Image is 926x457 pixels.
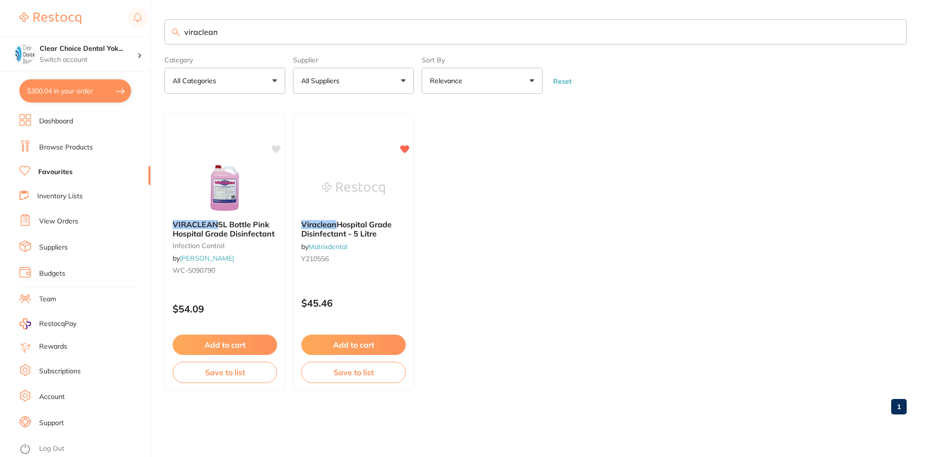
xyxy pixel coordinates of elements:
button: Add to cart [301,335,406,355]
h4: Clear Choice Dental Yokine [40,44,137,54]
a: Restocq Logo [19,7,81,29]
label: Sort By [422,56,543,64]
img: VIRACLEAN 5L Bottle Pink Hospital Grade Disinfectant [193,164,256,212]
a: [PERSON_NAME] [180,254,234,263]
b: VIRACLEAN 5L Bottle Pink Hospital Grade Disinfectant [173,220,277,238]
img: Clear Choice Dental Yokine [15,44,34,64]
a: 1 [891,397,907,416]
img: Restocq Logo [19,13,81,24]
span: WC-5090790 [173,266,215,275]
input: Search Favourite Products [164,19,907,44]
button: All Categories [164,68,285,94]
span: by [301,242,347,251]
a: Browse Products [39,143,93,152]
span: RestocqPay [39,319,76,329]
p: $45.46 [301,297,406,309]
em: VIRACLEAN [173,220,218,229]
a: Account [39,392,65,402]
a: Rewards [39,342,67,352]
a: Dashboard [39,117,73,126]
b: Viraclean Hospital Grade Disinfectant - 5 Litre [301,220,406,238]
a: RestocqPay [19,318,76,329]
em: Viraclean [301,220,337,229]
a: Budgets [39,269,65,279]
span: 5L Bottle Pink Hospital Grade Disinfectant [173,220,275,238]
a: Support [39,418,64,428]
small: infection control [173,242,277,250]
a: Suppliers [39,243,68,252]
a: Inventory Lists [37,192,83,201]
img: Viraclean Hospital Grade Disinfectant - 5 Litre [322,164,385,212]
a: Team [39,295,56,304]
a: Favourites [38,167,73,177]
p: $54.09 [173,303,277,314]
p: Relevance [430,76,466,86]
a: Matrixdental [309,242,347,251]
p: Switch account [40,55,137,65]
span: Hospital Grade Disinfectant - 5 Litre [301,220,392,238]
a: Log Out [39,444,64,454]
button: Log Out [19,442,147,457]
button: Reset [550,77,574,86]
button: $300.04 in your order [19,79,131,103]
a: Subscriptions [39,367,81,376]
button: Relevance [422,68,543,94]
button: Save to list [301,362,406,383]
button: Add to cart [173,335,277,355]
p: All Suppliers [301,76,343,86]
p: All Categories [173,76,220,86]
span: Y210556 [301,254,329,263]
label: Category [164,56,285,64]
span: by [173,254,234,263]
img: RestocqPay [19,318,31,329]
label: Supplier [293,56,414,64]
button: Save to list [173,362,277,383]
button: All Suppliers [293,68,414,94]
a: View Orders [39,217,78,226]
